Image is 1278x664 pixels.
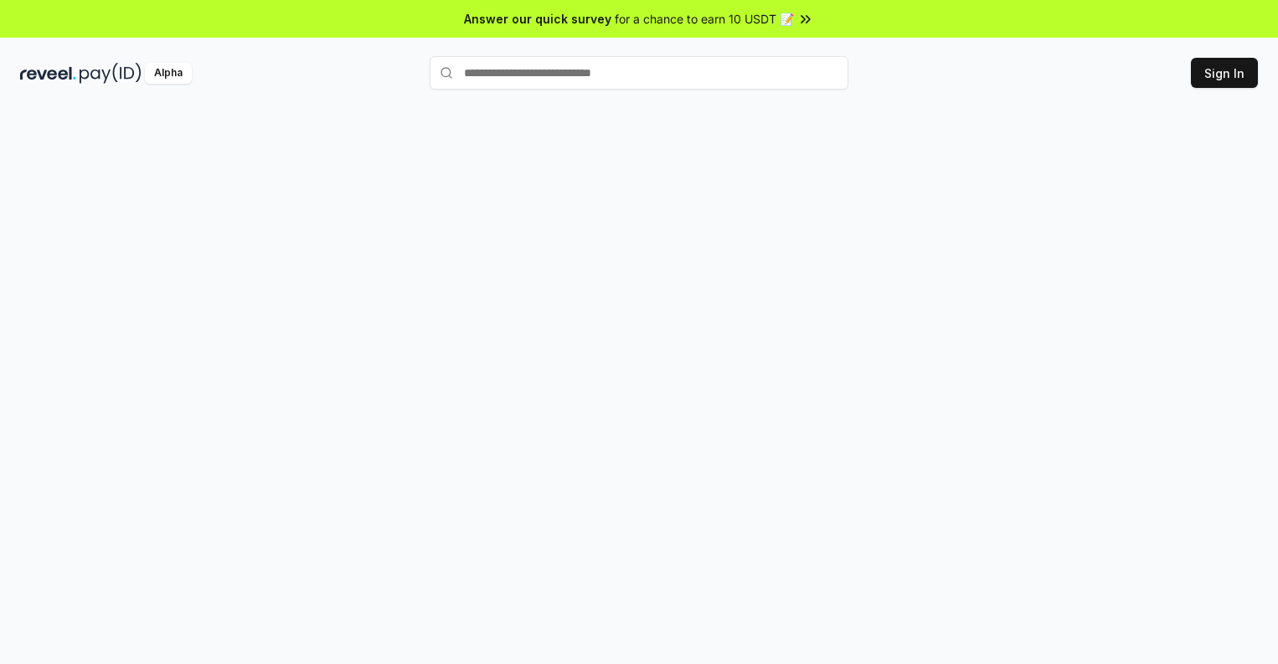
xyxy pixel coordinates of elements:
[80,63,142,84] img: pay_id
[145,63,192,84] div: Alpha
[20,63,76,84] img: reveel_dark
[615,10,794,28] span: for a chance to earn 10 USDT 📝
[1191,58,1258,88] button: Sign In
[464,10,611,28] span: Answer our quick survey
